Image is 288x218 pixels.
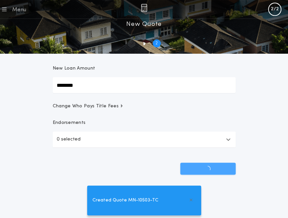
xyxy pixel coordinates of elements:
[57,136,81,143] p: 0 selected
[53,103,236,110] button: Change Who Pays Title Fees
[53,132,236,147] button: 0 selected
[92,197,158,204] span: Created Quote MN-10503-TC
[141,4,147,12] img: img
[155,41,158,46] h2: 2
[53,103,124,110] span: Change Who Pays Title Fees
[126,19,161,29] h1: New Quote
[53,65,95,72] p: New Loan Amount
[53,120,236,126] p: Endorsements
[12,6,26,14] div: Menu
[53,77,236,93] input: New Loan Amount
